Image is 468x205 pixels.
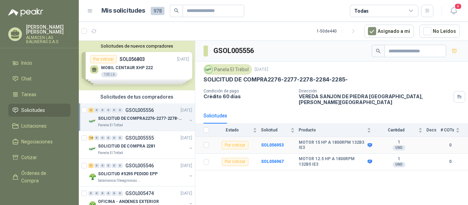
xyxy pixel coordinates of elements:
div: 2 [88,108,94,113]
span: search [174,8,179,13]
p: SOLICITUD DE COMPRA2276-2277-2278-2284-2285- [204,76,348,83]
span: # COTs [441,128,454,132]
b: 0 [441,158,460,165]
div: 0 [100,191,105,196]
div: 0 [112,163,117,168]
p: OFICINA - ANDENES EXTERIOR [98,198,159,205]
div: 1 [88,163,94,168]
b: 0 [441,142,460,149]
a: Tareas [8,88,71,101]
b: MOTOR 15 HP A 1800RPM 132B3 IE3 [299,140,366,151]
div: 0 [112,108,117,113]
a: Chat [8,72,71,85]
a: Licitaciones [8,119,71,132]
p: [DATE] [181,163,192,169]
div: Panela El Trébol [204,64,252,75]
img: Logo peakr [8,8,43,16]
th: Docs [427,124,441,137]
div: 0 [106,136,111,140]
button: Solicitudes de nuevos compradores [82,43,192,49]
div: Por cotizar [222,141,248,149]
div: 0 [118,191,123,196]
div: UND [393,145,405,151]
p: GSOL005546 [125,163,154,168]
a: Cotizar [8,151,71,164]
span: Chat [21,75,32,82]
div: 0 [94,191,99,196]
div: 0 [94,136,99,140]
a: Negociaciones [8,135,71,148]
span: 978 [151,7,164,15]
div: 18 [88,136,94,140]
div: Solicitudes de tus compradores [79,90,195,103]
p: [DATE] [255,66,268,73]
div: 0 [118,108,123,113]
p: GSOL005474 [125,191,154,196]
div: 0 [106,163,111,168]
div: Todas [354,7,369,15]
span: Solicitudes [21,106,45,114]
th: # COTs [441,124,468,137]
a: SOL056967 [261,159,284,164]
a: Órdenes de Compra [8,167,71,187]
span: Órdenes de Compra [21,169,64,184]
p: Dirección [299,89,451,93]
div: Por cotizar [222,158,248,166]
th: Producto [299,124,375,137]
img: Company Logo [88,172,97,181]
div: 1 - 50 de 440 [317,26,359,37]
img: Company Logo [205,66,212,73]
a: 2 0 0 0 0 0 GSOL005556[DATE] Company LogoSOLICITUD DE COMPRA2276-2277-2278-2284-2285-Panela El Tr... [88,106,194,128]
div: 0 [100,108,105,113]
p: [DATE] [181,107,192,114]
p: SOLICITUD DE COMPRA 2281 [98,143,156,150]
th: Estado [213,124,261,137]
a: Solicitudes [8,104,71,117]
button: Asignado a mi [364,25,414,38]
p: SOLICITUD DE COMPRA2276-2277-2278-2284-2285- [98,115,183,122]
h3: GSOL005556 [213,46,255,56]
p: Condición de pago [204,89,293,93]
div: 0 [112,136,117,140]
span: Estado [213,128,251,132]
div: 0 [88,191,94,196]
button: 4 [447,5,460,17]
div: 0 [106,108,111,113]
span: Negociaciones [21,138,53,145]
a: 1 0 0 0 0 0 GSOL005546[DATE] Company LogoSOLICITUD #5295 PEDIDO EPPSalamanca Oleaginosas SAS [88,162,194,183]
p: Panela El Trébol [98,123,123,128]
div: 0 [100,163,105,168]
span: Producto [299,128,366,132]
div: UND [393,162,405,167]
b: 1 [375,156,422,162]
span: Cantidad [375,128,417,132]
p: Salamanca Oleaginosas SAS [98,178,141,183]
p: GSOL005555 [125,136,154,140]
span: Licitaciones [21,122,47,130]
p: ALMACEN LAS BALINERAS S.A.S [26,36,71,44]
p: [PERSON_NAME] [PERSON_NAME] [26,25,71,34]
p: [DATE] [181,135,192,141]
a: SOL056953 [261,143,284,148]
div: 0 [118,136,123,140]
span: Solicitud [261,128,289,132]
div: 0 [106,191,111,196]
b: MOTOR 12.5 HP A 1800RPM 132B5 IE3 [299,156,366,167]
div: 0 [112,191,117,196]
button: No Leídos [419,25,460,38]
span: Tareas [21,91,36,98]
p: GSOL005556 [125,108,154,113]
th: Cantidad [375,124,427,137]
a: Inicio [8,56,71,69]
a: 18 0 0 0 0 0 GSOL005555[DATE] Company LogoSOLICITUD DE COMPRA 2281Panela El Trébol [88,134,194,156]
p: SOLICITUD #5295 PEDIDO EPP [98,171,158,177]
th: Solicitud [261,124,299,137]
span: Inicio [21,59,32,67]
div: 0 [100,136,105,140]
div: Solicitudes [204,112,227,119]
p: Crédito 60 días [204,93,293,99]
span: 4 [454,3,462,10]
p: Panela El Trébol [98,150,123,156]
img: Company Logo [88,117,97,125]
